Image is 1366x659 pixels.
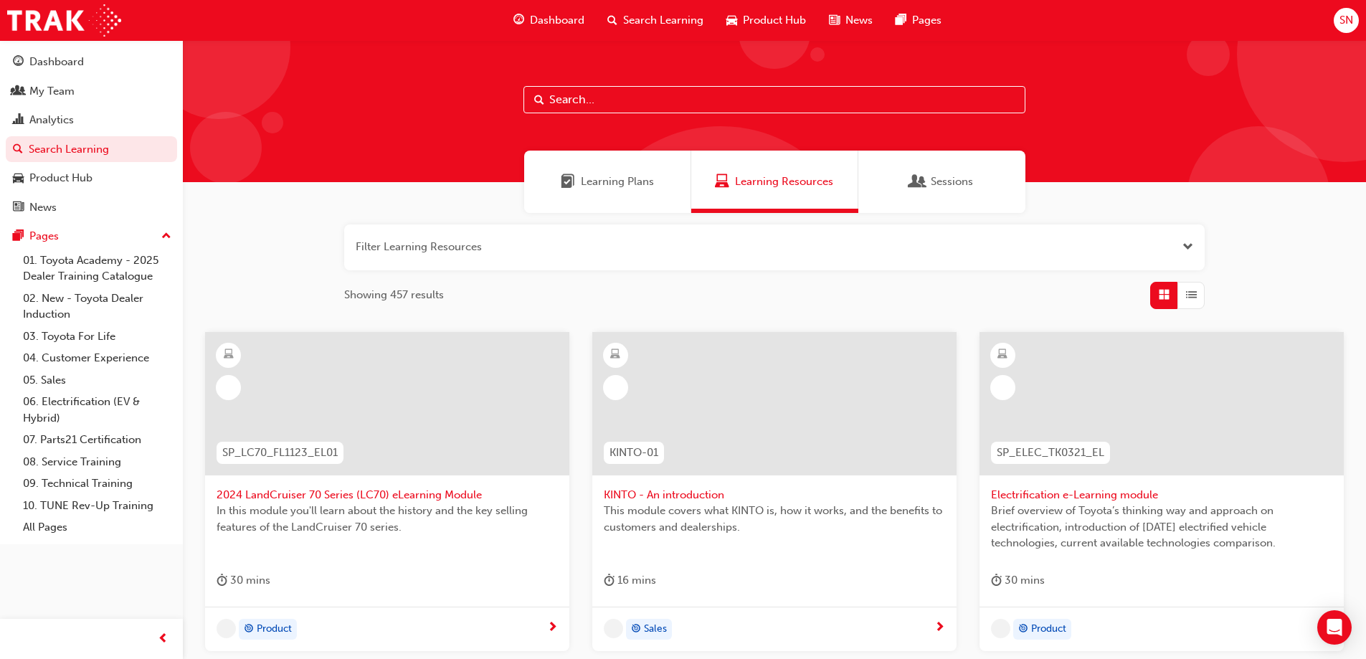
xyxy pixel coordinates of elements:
a: Search Learning [6,136,177,163]
a: 10. TUNE Rev-Up Training [17,495,177,517]
span: guage-icon [13,56,24,69]
span: KINTO - An introduction [604,487,945,503]
a: News [6,194,177,221]
span: duration-icon [604,572,615,589]
button: Pages [6,223,177,250]
span: learningResourceType_ELEARNING-icon [997,346,1007,364]
span: prev-icon [158,630,169,648]
a: 02. New - Toyota Dealer Induction [17,288,177,326]
div: Product Hub [29,170,93,186]
div: 30 mins [217,572,270,589]
a: KINTO-01KINTO - An introductionThis module covers what KINTO is, how it works, and the benefits t... [592,332,957,652]
div: Analytics [29,112,74,128]
span: learningResourceType_ELEARNING-icon [610,346,620,364]
a: All Pages [17,516,177,539]
a: 01. Toyota Academy - 2025 Dealer Training Catalogue [17,250,177,288]
span: undefined-icon [217,619,236,638]
span: chart-icon [13,114,24,127]
button: Open the filter [1182,239,1193,255]
a: SP_LC70_FL1123_EL012024 LandCruiser 70 Series (LC70) eLearning ModuleIn this module you'll learn ... [205,332,569,652]
span: undefined-icon [604,619,623,638]
span: SN [1339,12,1353,29]
span: pages-icon [896,11,906,29]
a: 09. Technical Training [17,473,177,495]
a: 06. Electrification (EV & Hybrid) [17,391,177,429]
div: Open Intercom Messenger [1317,610,1352,645]
button: DashboardMy TeamAnalyticsSearch LearningProduct HubNews [6,46,177,223]
div: Dashboard [29,54,84,70]
a: pages-iconPages [884,6,953,35]
span: Product Hub [743,12,806,29]
a: 08. Service Training [17,451,177,473]
span: learningResourceType_ELEARNING-icon [224,346,234,364]
span: guage-icon [513,11,524,29]
span: Electrification e-Learning module [991,487,1332,503]
span: Sales [644,621,667,637]
span: news-icon [829,11,840,29]
span: Learning Plans [581,174,654,190]
span: Brief overview of Toyota’s thinking way and approach on electrification, introduction of [DATE] e... [991,503,1332,551]
img: Trak [7,4,121,37]
div: 30 mins [991,572,1045,589]
a: Analytics [6,107,177,133]
span: car-icon [13,172,24,185]
a: news-iconNews [817,6,884,35]
span: undefined-icon [991,619,1010,638]
span: duration-icon [991,572,1002,589]
span: Product [257,621,292,637]
a: My Team [6,78,177,105]
span: Learning Resources [715,174,729,190]
span: pages-icon [13,230,24,243]
a: car-iconProduct Hub [715,6,817,35]
div: Pages [29,228,59,245]
span: In this module you'll learn about the history and the key selling features of the LandCruiser 70 ... [217,503,558,535]
span: Sessions [931,174,973,190]
a: Learning PlansLearning Plans [524,151,691,213]
a: 05. Sales [17,369,177,392]
span: target-icon [631,620,641,639]
a: SP_ELEC_TK0321_ELElectrification e-Learning moduleBrief overview of Toyota’s thinking way and app... [980,332,1344,652]
span: Product [1031,621,1066,637]
span: next-icon [547,622,558,635]
span: up-icon [161,227,171,246]
span: News [845,12,873,29]
span: Dashboard [530,12,584,29]
span: Search Learning [623,12,703,29]
span: people-icon [13,85,24,98]
span: SP_ELEC_TK0321_EL [997,445,1104,461]
span: Grid [1159,287,1170,303]
button: SN [1334,8,1359,33]
span: search-icon [13,143,23,156]
span: List [1186,287,1197,303]
span: 2024 LandCruiser 70 Series (LC70) eLearning Module [217,487,558,503]
div: 16 mins [604,572,656,589]
div: My Team [29,83,75,100]
a: SessionsSessions [858,151,1025,213]
span: duration-icon [217,572,227,589]
a: Product Hub [6,165,177,191]
span: SP_LC70_FL1123_EL01 [222,445,338,461]
span: car-icon [726,11,737,29]
span: KINTO-01 [610,445,658,461]
span: Learning Plans [561,174,575,190]
input: Search... [523,86,1025,113]
span: target-icon [1018,620,1028,639]
span: Sessions [911,174,925,190]
a: search-iconSearch Learning [596,6,715,35]
a: 07. Parts21 Certification [17,429,177,451]
span: Showing 457 results [344,287,444,303]
a: guage-iconDashboard [502,6,596,35]
span: search-icon [607,11,617,29]
a: 03. Toyota For Life [17,326,177,348]
a: 04. Customer Experience [17,347,177,369]
span: Learning Resources [735,174,833,190]
span: target-icon [244,620,254,639]
span: Search [534,92,544,108]
span: news-icon [13,202,24,214]
a: Learning ResourcesLearning Resources [691,151,858,213]
div: News [29,199,57,216]
span: Pages [912,12,942,29]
